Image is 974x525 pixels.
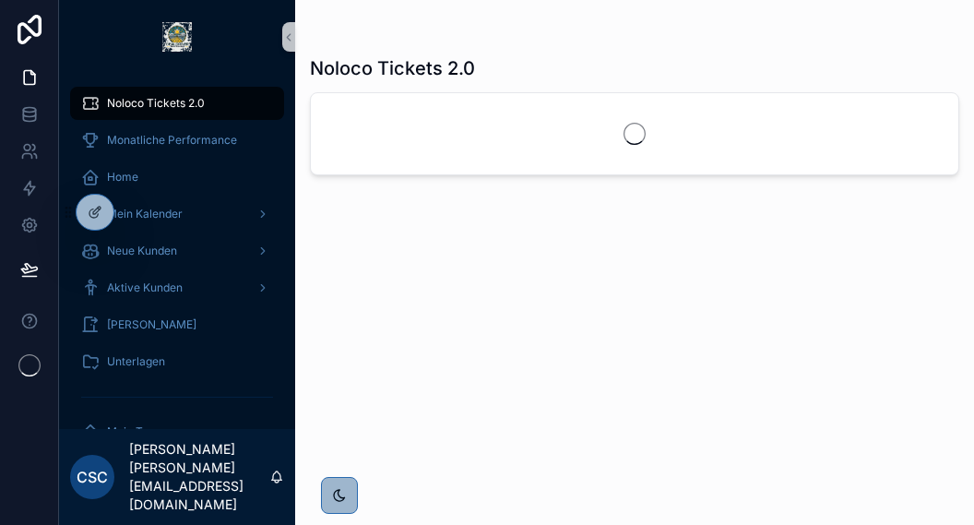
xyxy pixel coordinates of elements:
span: Mein Kalender [107,207,183,221]
a: Monatliche Performance [70,124,284,157]
a: [PERSON_NAME] [70,308,284,341]
span: Aktive Kunden [107,280,183,295]
a: Neue Kunden [70,234,284,268]
div: scrollable content [59,74,295,429]
a: Noloco Tickets 2.0 [70,87,284,120]
span: Neue Kunden [107,244,177,258]
a: Aktive Kunden [70,271,284,304]
img: App logo [162,22,192,52]
span: Noloco Tickets 2.0 [107,96,205,111]
span: Unterlagen [107,354,165,369]
span: Mein Team [107,424,165,439]
span: Home [107,170,138,185]
span: CSc [77,466,108,488]
a: Mein Team [70,415,284,448]
p: [PERSON_NAME] [PERSON_NAME][EMAIL_ADDRESS][DOMAIN_NAME] [129,440,269,514]
span: [PERSON_NAME] [107,317,196,332]
span: Monatliche Performance [107,133,237,148]
h1: Noloco Tickets 2.0 [310,55,475,81]
a: Unterlagen [70,345,284,378]
a: Mein Kalender [70,197,284,231]
a: Home [70,161,284,194]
